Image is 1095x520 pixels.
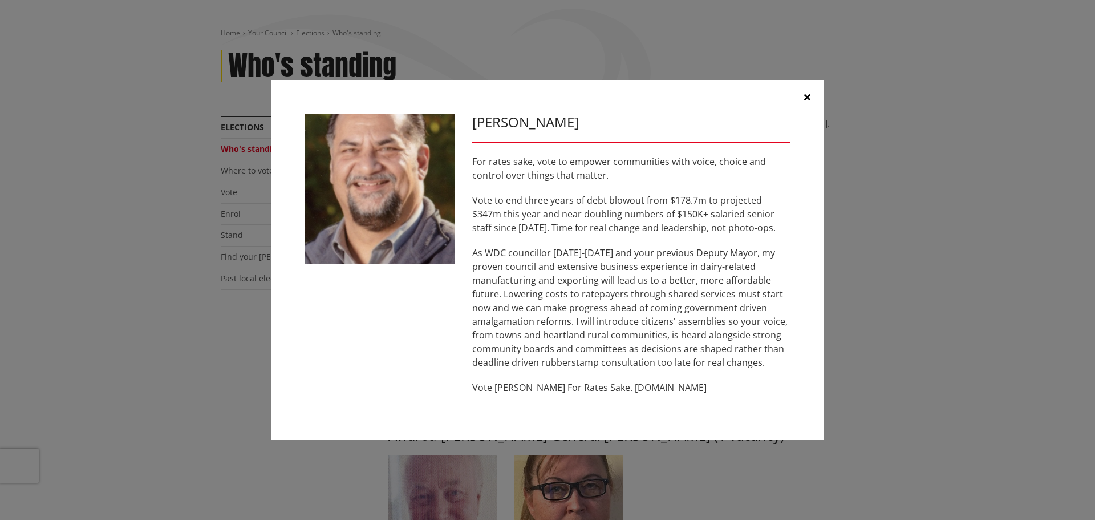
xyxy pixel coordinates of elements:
iframe: Messenger Launcher [1043,472,1084,513]
p: For rates sake, vote to empower communities with voice, choice and control over things that matter. [472,155,790,182]
p: Vote [PERSON_NAME] For Rates Sake. [DOMAIN_NAME] [472,381,790,394]
p: Vote to end three years of debt blowout from $178.7m to projected $347m this year and near doubli... [472,194,790,235]
p: As WDC councillor [DATE]-[DATE] and your previous Deputy Mayor, my proven council and extensive b... [472,246,790,369]
h3: [PERSON_NAME] [472,114,790,131]
img: WO-M__BECH_A__EWN4j [305,114,455,264]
